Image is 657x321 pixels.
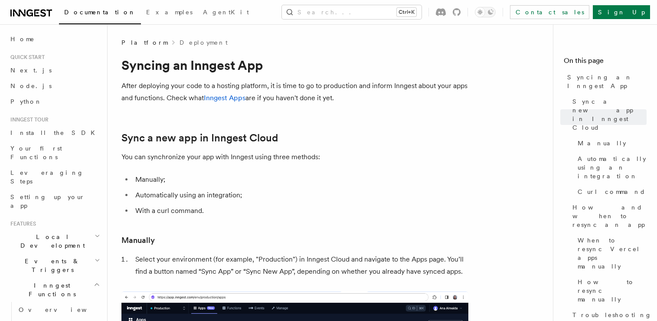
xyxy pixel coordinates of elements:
button: Events & Triggers [7,253,102,278]
span: Troubleshooting [572,311,652,319]
span: Sync a new app in Inngest Cloud [572,97,647,132]
button: Search...Ctrl+K [282,5,422,19]
span: Documentation [64,9,136,16]
span: Syncing an Inngest App [567,73,647,90]
span: Events & Triggers [7,257,95,274]
a: Your first Functions [7,141,102,165]
span: Manually [578,139,626,147]
a: Automatically using an integration [574,151,647,184]
span: How and when to resync an app [572,203,647,229]
li: Select your environment (for example, "Production") in Inngest Cloud and navigate to the Apps pag... [133,253,468,278]
a: How to resync manually [574,274,647,307]
a: Node.js [7,78,102,94]
span: How to resync manually [578,278,647,304]
span: Inngest Functions [7,281,94,298]
span: Your first Functions [10,145,62,160]
a: Manually [121,234,155,246]
a: Curl command [574,184,647,200]
span: Automatically using an integration [578,154,647,180]
a: Syncing an Inngest App [564,69,647,94]
a: Python [7,94,102,109]
span: Local Development [7,233,95,250]
a: How and when to resync an app [569,200,647,233]
span: Node.js [10,82,52,89]
span: Curl command [578,187,646,196]
span: Examples [146,9,193,16]
span: Overview [19,306,108,313]
a: When to resync Vercel apps manually [574,233,647,274]
a: Sign Up [593,5,650,19]
li: Automatically using an integration; [133,189,468,201]
span: Setting up your app [10,193,85,209]
span: Next.js [10,67,52,74]
button: Local Development [7,229,102,253]
a: Inngest Apps [204,94,245,102]
a: Overview [15,302,102,318]
a: Setting up your app [7,189,102,213]
span: Inngest tour [7,116,49,123]
a: Leveraging Steps [7,165,102,189]
span: Platform [121,38,167,47]
span: Leveraging Steps [10,169,84,185]
a: Sync a new app in Inngest Cloud [121,132,278,144]
a: Home [7,31,102,47]
a: Install the SDK [7,125,102,141]
span: Python [10,98,42,105]
span: AgentKit [203,9,249,16]
a: Deployment [180,38,228,47]
a: Next.js [7,62,102,78]
span: Home [10,35,35,43]
li: With a curl command. [133,205,468,217]
a: AgentKit [198,3,254,23]
span: When to resync Vercel apps manually [578,236,647,271]
span: Quick start [7,54,45,61]
button: Toggle dark mode [475,7,496,17]
span: Install the SDK [10,129,100,136]
a: Documentation [59,3,141,24]
a: Examples [141,3,198,23]
li: Manually; [133,174,468,186]
h4: On this page [564,56,647,69]
p: After deploying your code to a hosting platform, it is time to go to production and inform Innges... [121,80,468,104]
span: Features [7,220,36,227]
button: Inngest Functions [7,278,102,302]
kbd: Ctrl+K [397,8,416,16]
a: Contact sales [510,5,589,19]
h1: Syncing an Inngest App [121,57,468,73]
p: You can synchronize your app with Inngest using three methods: [121,151,468,163]
a: Sync a new app in Inngest Cloud [569,94,647,135]
a: Manually [574,135,647,151]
